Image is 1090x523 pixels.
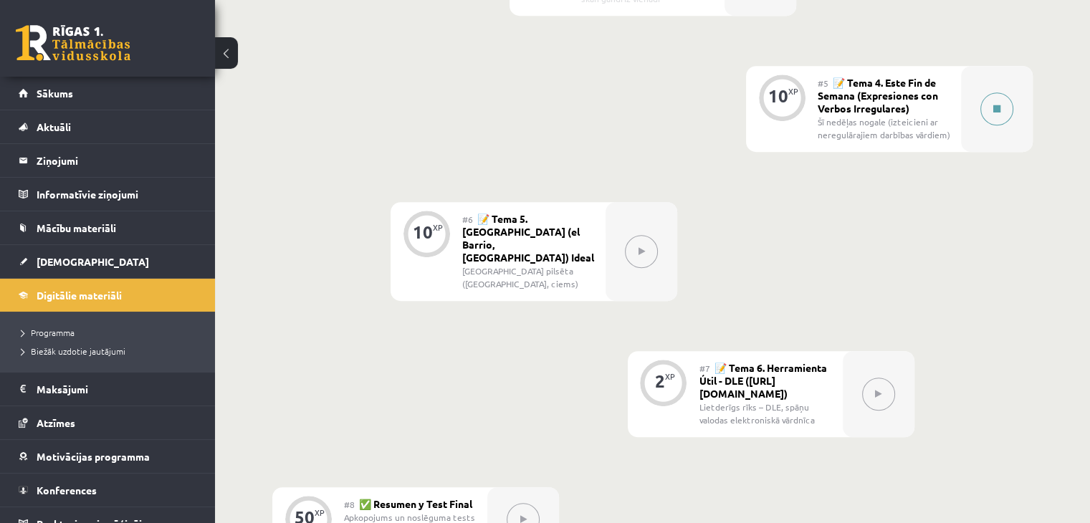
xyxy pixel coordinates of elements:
div: 10 [413,226,433,239]
div: XP [315,509,325,517]
legend: Ziņojumi [37,144,197,177]
a: Digitālie materiāli [19,279,197,312]
a: Aktuāli [19,110,197,143]
span: Biežāk uzdotie jautājumi [21,345,125,357]
span: Sākums [37,87,73,100]
a: Atzīmes [19,406,197,439]
a: [DEMOGRAPHIC_DATA] [19,245,197,278]
span: Atzīmes [37,416,75,429]
div: 10 [768,90,788,102]
a: Biežāk uzdotie jautājumi [21,345,201,358]
div: Lietderīgs rīks – DLE, spāņu valodas elektroniskā vārdnīca [699,400,832,426]
a: Konferences [19,474,197,507]
div: XP [665,373,675,380]
a: Ziņojumi [19,144,197,177]
span: Konferences [37,484,97,496]
span: Mācību materiāli [37,221,116,234]
legend: Maksājumi [37,373,197,406]
div: 2 [655,375,665,388]
a: Mācību materiāli [19,211,197,244]
span: Programma [21,327,75,338]
span: #6 [462,213,473,225]
legend: Informatīvie ziņojumi [37,178,197,211]
a: Informatīvie ziņojumi [19,178,197,211]
span: 📝 Tema 6. Herramienta Útil - DLE ([URL][DOMAIN_NAME]) [699,361,827,400]
span: #5 [818,77,828,89]
span: Aktuāli [37,120,71,133]
span: [DEMOGRAPHIC_DATA] [37,255,149,268]
div: XP [788,87,798,95]
div: [GEOGRAPHIC_DATA] pilsēta ([GEOGRAPHIC_DATA], ciems) [462,264,595,290]
span: 📝 Tema 4. Este Fin de Semana (Expresiones con Verbos Irregulares) [818,76,938,115]
span: ✅ Resumen y Test Final [359,497,472,510]
a: Motivācijas programma [19,440,197,473]
span: Motivācijas programma [37,450,150,463]
div: Šī nedēļas nogale (izteicieni ar neregulārajiem darbības vārdiem) [818,115,950,141]
div: XP [433,224,443,231]
a: Maksājumi [19,373,197,406]
a: Sākums [19,77,197,110]
span: Digitālie materiāli [37,289,122,302]
span: 📝 Tema 5. [GEOGRAPHIC_DATA] (el Barrio, [GEOGRAPHIC_DATA]) Ideal [462,212,594,264]
span: #7 [699,363,710,374]
a: Rīgas 1. Tālmācības vidusskola [16,25,130,61]
span: #8 [344,499,355,510]
a: Programma [21,326,201,339]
